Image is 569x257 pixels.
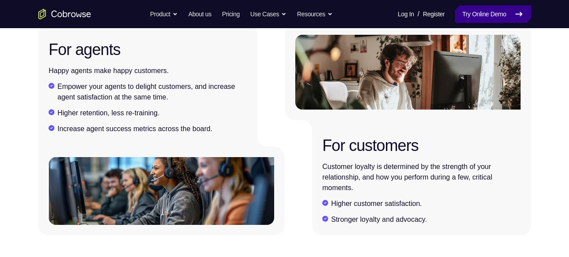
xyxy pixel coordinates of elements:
p: Happy agents make happy customers. [49,66,247,76]
li: Stronger loyalty and advocacy. [331,214,521,225]
a: Register [423,5,444,23]
img: Customer support agents with headsets working on computers [49,157,274,225]
span: / [418,9,419,19]
img: A person working on a computer [295,35,521,110]
p: Customer loyalty is determined by the strength of your relationship, and how you perform during a... [323,162,521,193]
a: Log In [398,5,414,23]
button: Resources [297,5,333,23]
a: Pricing [222,5,239,23]
button: Use Cases [250,5,286,23]
a: Go to the home page [38,9,91,19]
li: Empower your agents to delight customers, and increase agent satisfaction at the same time. [58,81,247,103]
li: Higher customer satisfaction. [331,198,521,209]
a: About us [188,5,211,23]
h3: For customers [323,135,521,156]
button: Product [150,5,178,23]
li: Increase agent success metrics across the board. [58,124,247,134]
a: Try Online Demo [455,5,531,23]
h3: For agents [49,39,247,60]
li: Higher retention, less re-training. [58,108,247,118]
